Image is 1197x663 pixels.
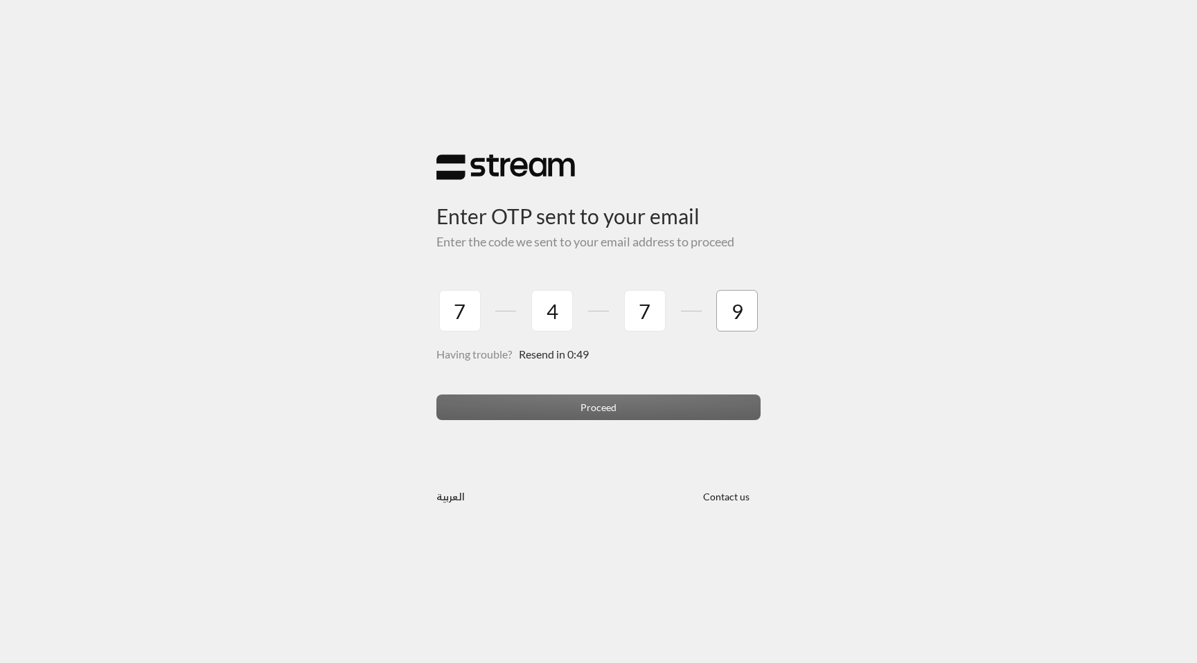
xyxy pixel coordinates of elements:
a: العربية [436,483,465,509]
button: Contact us [691,483,761,509]
span: Having trouble? [436,347,512,361]
span: Resend in 0:49 [519,347,589,361]
a: Contact us [691,491,761,502]
img: Stream Logo [436,154,575,181]
h3: Enter OTP sent to your email [436,181,761,228]
h5: Enter the code we sent to your email address to proceed [436,235,761,250]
